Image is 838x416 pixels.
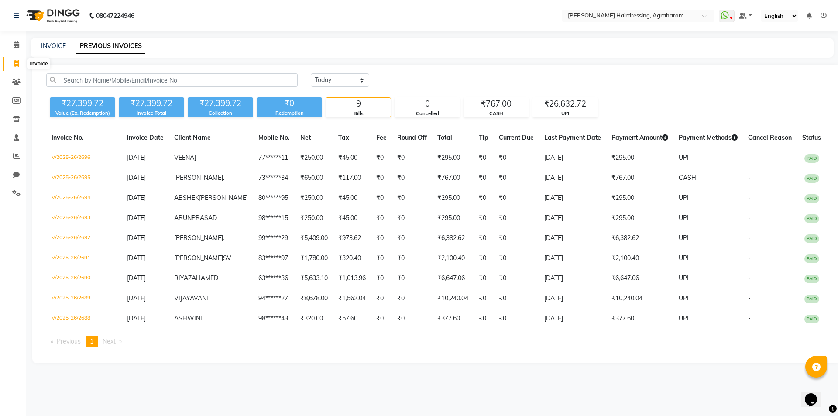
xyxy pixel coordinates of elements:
td: ₹6,647.06 [606,268,673,289]
td: ₹2,100.40 [606,248,673,268]
span: . [223,174,224,182]
span: Fee [376,134,387,141]
td: ₹0 [474,309,494,329]
td: ₹0 [474,228,494,248]
td: ₹0 [474,188,494,208]
td: [DATE] [539,228,606,248]
td: ₹377.60 [432,309,474,329]
span: [PERSON_NAME] [174,254,223,262]
span: UPI [679,214,689,222]
td: ₹1,562.04 [333,289,371,309]
td: ₹295.00 [432,188,474,208]
td: ₹295.00 [606,188,673,208]
td: ₹767.00 [606,168,673,188]
td: [DATE] [539,188,606,208]
td: ₹320.00 [295,309,333,329]
span: Previous [57,337,81,345]
div: 0 [395,98,460,110]
div: ₹27,399.72 [50,97,115,110]
td: ₹320.40 [333,248,371,268]
td: ₹973.62 [333,228,371,248]
span: Current Due [499,134,534,141]
td: ₹0 [371,168,392,188]
span: UPI [679,314,689,322]
td: ₹0 [371,289,392,309]
td: ₹0 [392,148,432,168]
td: ₹6,647.06 [432,268,474,289]
td: ₹0 [392,248,432,268]
td: ₹0 [494,168,539,188]
td: ₹767.00 [432,168,474,188]
span: . [223,234,224,242]
span: Next [103,337,116,345]
span: ARUN [174,214,192,222]
td: ₹0 [392,309,432,329]
span: [PERSON_NAME] [199,194,248,202]
span: ABSHEK [174,194,199,202]
span: PAID [804,234,819,243]
span: Invoice Date [127,134,164,141]
td: [DATE] [539,208,606,228]
td: ₹10,240.04 [432,289,474,309]
span: VIJAYA [174,294,194,302]
td: ₹1,780.00 [295,248,333,268]
span: [DATE] [127,174,146,182]
span: [DATE] [127,294,146,302]
td: V/2025-26/2691 [46,248,122,268]
div: ₹27,399.72 [188,97,253,110]
span: [DATE] [127,234,146,242]
span: Payment Methods [679,134,738,141]
span: - [748,154,751,162]
td: ₹0 [494,188,539,208]
td: ₹1,013.96 [333,268,371,289]
td: V/2025-26/2690 [46,268,122,289]
span: PAID [804,174,819,183]
span: PAID [804,295,819,303]
td: ₹0 [474,148,494,168]
span: RIYAZ [174,274,192,282]
span: PAID [804,315,819,323]
span: [DATE] [127,154,146,162]
td: ₹377.60 [606,309,673,329]
td: ₹45.00 [333,148,371,168]
td: ₹0 [392,188,432,208]
td: [DATE] [539,309,606,329]
span: UPI [679,154,689,162]
td: ₹2,100.40 [432,248,474,268]
span: Last Payment Date [544,134,601,141]
span: - [748,294,751,302]
td: ₹45.00 [333,188,371,208]
div: 9 [326,98,391,110]
div: ₹26,632.72 [533,98,598,110]
td: ₹0 [371,248,392,268]
td: ₹250.00 [295,208,333,228]
td: ₹650.00 [295,168,333,188]
span: Invoice No. [52,134,84,141]
td: ₹295.00 [606,208,673,228]
span: - [748,274,751,282]
span: Tip [479,134,488,141]
span: VEENA [174,154,194,162]
td: ₹0 [494,268,539,289]
td: ₹0 [494,208,539,228]
div: Redemption [257,110,322,117]
td: ₹0 [392,268,432,289]
td: ₹0 [474,248,494,268]
span: AHAMED [192,274,218,282]
span: - [748,254,751,262]
span: - [748,214,751,222]
span: Round Off [397,134,427,141]
td: ₹250.00 [295,188,333,208]
span: - [748,174,751,182]
span: PAID [804,254,819,263]
span: [DATE] [127,314,146,322]
div: CASH [464,110,529,117]
td: ₹0 [371,188,392,208]
span: VANI [194,294,208,302]
td: ₹57.60 [333,309,371,329]
a: PREVIOUS INVOICES [76,38,145,54]
td: ₹295.00 [606,148,673,168]
td: ₹45.00 [333,208,371,228]
td: ₹0 [494,148,539,168]
td: ₹6,382.62 [606,228,673,248]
